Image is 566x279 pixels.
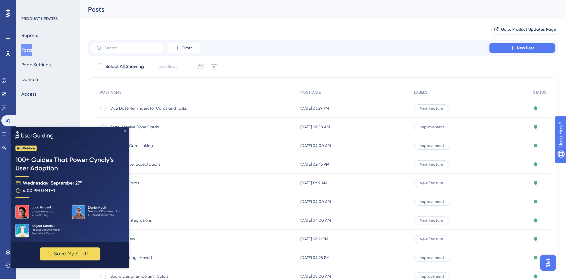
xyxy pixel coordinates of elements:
[420,199,444,204] span: Improvement
[533,90,546,95] span: STATUS
[517,45,534,51] span: New Post
[300,255,330,260] span: [DATE] 04:28 PM
[110,180,217,186] span: Minimize Cards
[16,2,42,10] span: Need Help?
[158,63,177,71] span: Deselect
[420,124,444,130] span: Improvement
[29,120,90,133] button: ✨ Save My Spot!✨
[182,45,192,51] span: Filter
[300,274,331,279] span: [DATE] 08:00 AM
[21,44,32,56] button: Posts
[110,199,217,204] span: Comments
[489,43,555,53] button: New Post
[300,106,329,111] span: [DATE] 03:29 PM
[21,16,58,21] div: PRODUCT UPDATES
[300,124,330,130] span: [DATE] 09:58 AM
[491,24,558,35] button: Go to Product Updates Page
[110,255,217,260] span: Board Settings Moved
[21,88,36,100] button: Access
[420,180,443,186] span: New Feature
[300,90,321,95] span: POST DATE
[300,162,329,167] span: [DATE] 02:43 PM
[110,218,217,223] span: No-Code Integrations
[21,59,51,71] button: Page Settings
[113,3,116,5] div: Close Preview
[21,73,38,85] button: Domain
[110,274,217,279] span: Board Designer: Column Colors
[105,63,144,71] span: Select All Showing
[420,143,444,148] span: Improvement
[110,106,217,111] span: Due Date Reminders for Cards and Tasks
[300,180,327,186] span: [DATE] 12:19 AM
[420,218,443,223] span: New Feature
[110,143,217,148] span: Improved Card Linking
[420,255,444,260] span: Improvement
[104,46,158,50] input: Search
[110,124,217,130] span: Auto-Archive Done Cards
[300,143,331,148] span: [DATE] 04:00 AM
[538,253,558,273] iframe: UserGuiding AI Assistant Launcher
[110,236,217,242] span: Sidebar View
[414,90,427,95] span: LABELS
[420,236,443,242] span: New Feature
[100,90,121,95] span: POST NAME
[300,199,331,204] span: [DATE] 04:00 AM
[420,274,444,279] span: Improvement
[501,27,556,32] span: Go to Product Updates Page
[300,218,331,223] span: [DATE] 04:00 AM
[420,162,443,167] span: New Feature
[167,43,200,53] button: Filter
[152,61,183,73] button: Deselect
[420,106,443,111] span: New Feature
[88,5,541,14] div: Posts
[21,29,38,41] button: Reports
[300,236,328,242] span: [DATE] 06:21 PM
[110,162,217,167] span: Service Level Expectations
